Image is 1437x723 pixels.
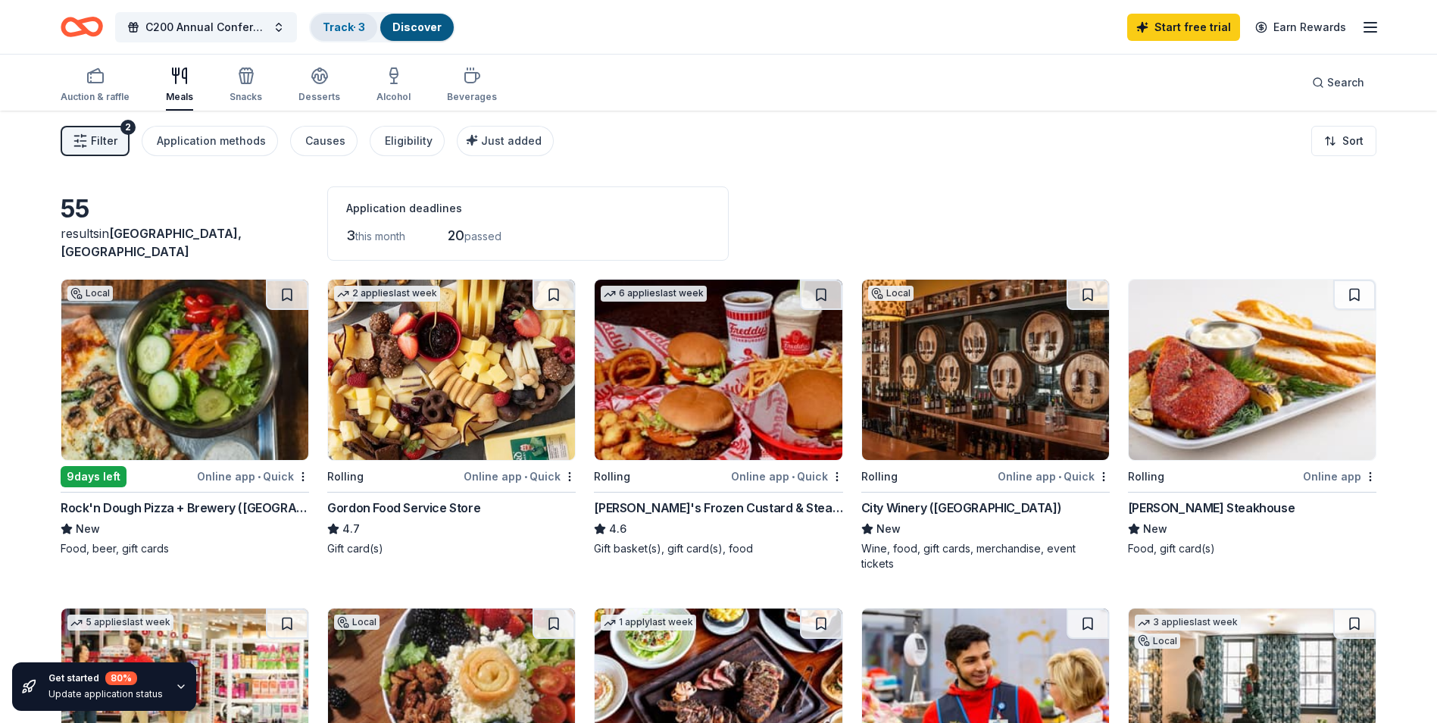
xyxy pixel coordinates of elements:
[481,134,542,147] span: Just added
[145,18,267,36] span: C200 Annual Conference Auction
[861,499,1062,517] div: City Winery ([GEOGRAPHIC_DATA])
[594,468,630,486] div: Rolling
[448,227,464,243] span: 20
[447,61,497,111] button: Beverages
[1342,132,1364,150] span: Sort
[61,226,242,259] span: [GEOGRAPHIC_DATA], [GEOGRAPHIC_DATA]
[105,671,137,685] div: 80 %
[61,126,130,156] button: Filter2
[166,61,193,111] button: Meals
[868,286,914,301] div: Local
[48,688,163,700] div: Update application status
[594,279,842,556] a: Image for Freddy's Frozen Custard & Steakburgers6 applieslast weekRollingOnline app•Quick[PERSON_...
[48,671,163,685] div: Get started
[61,499,309,517] div: Rock'n Dough Pizza + Brewery ([GEOGRAPHIC_DATA])
[861,541,1110,571] div: Wine, food, gift cards, merchandise, event tickets
[305,132,345,150] div: Causes
[376,91,411,103] div: Alcohol
[1058,471,1061,483] span: •
[595,280,842,460] img: Image for Freddy's Frozen Custard & Steakburgers
[61,9,103,45] a: Home
[524,471,527,483] span: •
[1143,520,1167,538] span: New
[731,467,843,486] div: Online app Quick
[464,467,576,486] div: Online app Quick
[61,226,242,259] span: in
[67,286,113,301] div: Local
[166,91,193,103] div: Meals
[230,91,262,103] div: Snacks
[1300,67,1376,98] button: Search
[327,499,480,517] div: Gordon Food Service Store
[342,520,360,538] span: 4.7
[601,286,707,302] div: 6 applies last week
[1128,468,1164,486] div: Rolling
[61,280,308,460] img: Image for Rock'n Dough Pizza + Brewery (Nashville)
[334,286,440,302] div: 2 applies last week
[1128,499,1295,517] div: [PERSON_NAME] Steakhouse
[601,615,696,631] div: 1 apply last week
[861,279,1110,571] a: Image for City Winery (Nashville)LocalRollingOnline app•QuickCity Winery ([GEOGRAPHIC_DATA])NewWi...
[370,126,445,156] button: Eligibility
[1128,541,1376,556] div: Food, gift card(s)
[327,279,576,556] a: Image for Gordon Food Service Store2 applieslast weekRollingOnline app•QuickGordon Food Service S...
[1127,14,1240,41] a: Start free trial
[334,615,380,630] div: Local
[290,126,358,156] button: Causes
[327,541,576,556] div: Gift card(s)
[1135,634,1180,649] div: Local
[91,132,117,150] span: Filter
[346,199,710,218] div: Application deadlines
[61,224,309,261] div: results
[298,91,340,103] div: Desserts
[464,230,501,243] span: passed
[61,466,127,487] div: 9 days left
[61,194,309,224] div: 55
[309,12,455,42] button: Track· 3Discover
[385,132,433,150] div: Eligibility
[1311,126,1376,156] button: Sort
[998,467,1110,486] div: Online app Quick
[594,499,842,517] div: [PERSON_NAME]'s Frozen Custard & Steakburgers
[61,541,309,556] div: Food, beer, gift cards
[1303,467,1376,486] div: Online app
[327,468,364,486] div: Rolling
[1246,14,1355,41] a: Earn Rewards
[298,61,340,111] button: Desserts
[61,279,309,556] a: Image for Rock'n Dough Pizza + Brewery (Nashville)Local9days leftOnline app•QuickRock'n Dough Piz...
[376,61,411,111] button: Alcohol
[328,280,575,460] img: Image for Gordon Food Service Store
[346,227,355,243] span: 3
[457,126,554,156] button: Just added
[876,520,901,538] span: New
[323,20,365,33] a: Track· 3
[230,61,262,111] button: Snacks
[258,471,261,483] span: •
[197,467,309,486] div: Online app Quick
[1327,74,1364,92] span: Search
[142,126,278,156] button: Application methods
[447,91,497,103] div: Beverages
[67,615,173,631] div: 5 applies last week
[61,91,130,103] div: Auction & raffle
[392,20,442,33] a: Discover
[115,12,297,42] button: C200 Annual Conference Auction
[355,230,405,243] span: this month
[1129,280,1376,460] img: Image for Perry's Steakhouse
[594,541,842,556] div: Gift basket(s), gift card(s), food
[862,280,1109,460] img: Image for City Winery (Nashville)
[609,520,626,538] span: 4.6
[120,120,136,135] div: 2
[76,520,100,538] span: New
[61,61,130,111] button: Auction & raffle
[792,471,795,483] span: •
[1135,615,1241,631] div: 3 applies last week
[1128,279,1376,556] a: Image for Perry's SteakhouseRollingOnline app[PERSON_NAME] SteakhouseNewFood, gift card(s)
[157,132,266,150] div: Application methods
[861,468,898,486] div: Rolling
